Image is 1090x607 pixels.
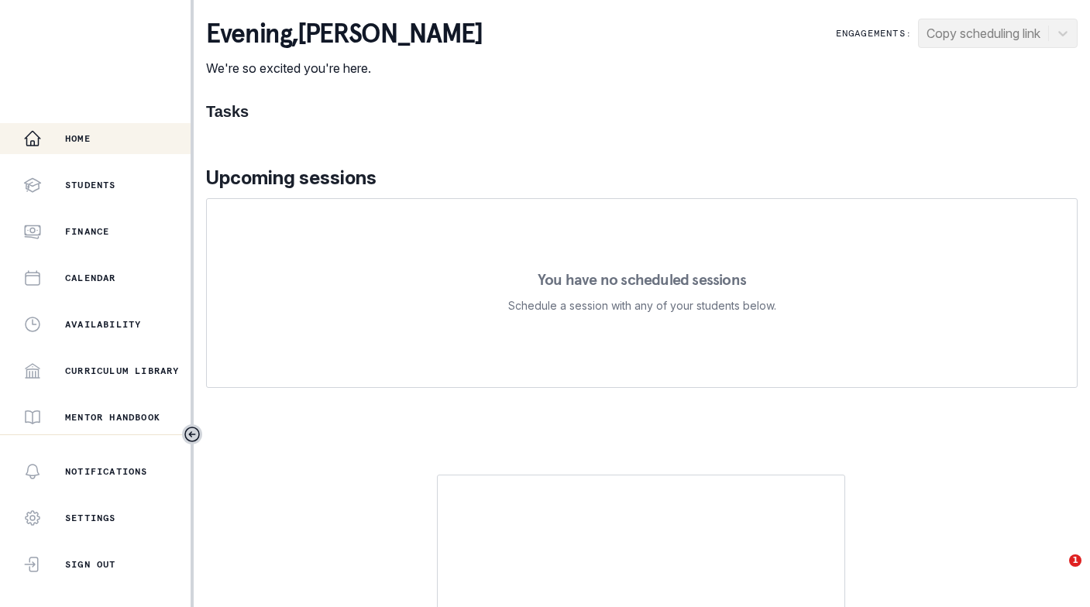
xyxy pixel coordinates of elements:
[206,19,482,50] p: evening , [PERSON_NAME]
[65,465,148,478] p: Notifications
[206,164,1078,192] p: Upcoming sessions
[182,424,202,444] button: Toggle sidebar
[65,558,116,571] p: Sign Out
[206,59,482,77] p: We're so excited you're here.
[65,132,91,145] p: Home
[836,27,912,39] p: Engagements:
[65,318,141,331] p: Availability
[65,225,109,238] p: Finance
[65,272,116,284] p: Calendar
[65,365,180,377] p: Curriculum Library
[538,272,746,287] p: You have no scheduled sessions
[206,102,1078,121] h1: Tasks
[65,179,116,191] p: Students
[508,297,776,315] p: Schedule a session with any of your students below.
[65,512,116,524] p: Settings
[1037,554,1075,592] iframe: Intercom live chat
[65,411,160,424] p: Mentor Handbook
[1069,554,1081,567] span: 1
